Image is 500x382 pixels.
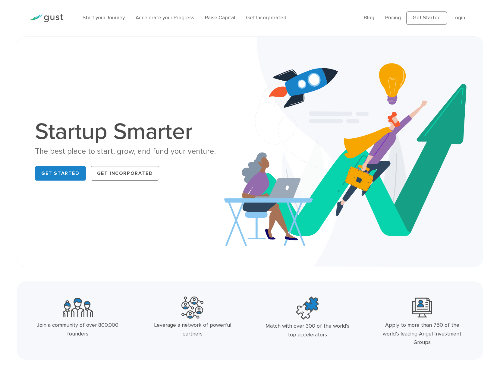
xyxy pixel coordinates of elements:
[246,15,286,21] a: Get Incorporated
[265,322,350,339] div: Match with over 300 of the world’s top accelerators
[412,297,432,319] img: Leading Angel Investment
[380,321,465,347] div: Apply to more than 750 of the world’s leading Angel Investment Groups
[406,11,447,25] a: Get Started
[150,321,235,339] div: Leverage a network of powerful partners
[136,15,194,21] a: Accelerate your Progress
[30,14,63,22] img: Gust Logo
[36,321,120,339] div: Join a community of over 800,000 founders
[35,146,243,157] div: The best place to start, grow, and fund your venture.
[452,15,465,21] a: Login
[385,15,401,21] a: Pricing
[224,37,483,267] img: Startup Smarter Hero
[35,166,86,181] a: Get Started
[63,297,93,319] img: Community Founders
[364,15,374,21] a: Blog
[91,166,159,181] a: Get Incorporated
[205,15,235,21] a: Raise Capital
[296,297,319,319] img: Top Accelerators
[35,120,243,143] h1: Startup Smarter
[181,297,203,319] img: Powerful Partners
[83,15,125,21] a: Start your Journey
